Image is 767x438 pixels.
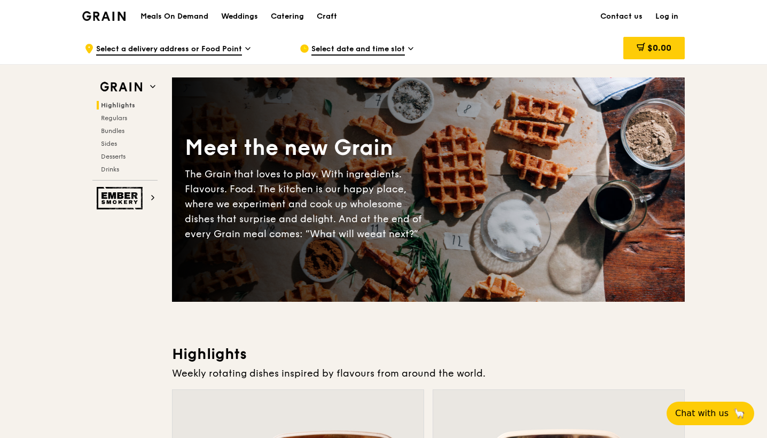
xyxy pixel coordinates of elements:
[82,11,126,21] img: Grain
[97,77,146,97] img: Grain web logo
[215,1,264,33] a: Weddings
[96,44,242,56] span: Select a delivery address or Food Point
[271,1,304,33] div: Catering
[310,1,343,33] a: Craft
[649,1,685,33] a: Log in
[140,11,208,22] h1: Meals On Demand
[101,127,124,135] span: Bundles
[264,1,310,33] a: Catering
[97,187,146,209] img: Ember Smokery web logo
[675,407,729,420] span: Chat with us
[733,407,746,420] span: 🦙
[667,402,754,425] button: Chat with us🦙
[172,345,685,364] h3: Highlights
[370,228,418,240] span: eat next?”
[101,153,126,160] span: Desserts
[101,101,135,109] span: Highlights
[185,167,428,241] div: The Grain that loves to play. With ingredients. Flavours. Food. The kitchen is our happy place, w...
[185,134,428,162] div: Meet the new Grain
[172,366,685,381] div: Weekly rotating dishes inspired by flavours from around the world.
[594,1,649,33] a: Contact us
[101,140,117,147] span: Sides
[101,114,127,122] span: Regulars
[647,43,671,53] span: $0.00
[311,44,405,56] span: Select date and time slot
[317,1,337,33] div: Craft
[101,166,119,173] span: Drinks
[221,1,258,33] div: Weddings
